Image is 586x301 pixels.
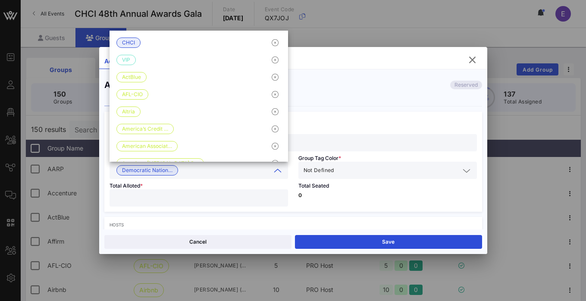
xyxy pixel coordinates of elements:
[295,235,482,249] button: Save
[122,55,130,65] span: VIP
[122,124,168,134] span: America’s Credit …
[122,72,141,82] span: ActBlue
[304,166,334,175] span: Not Defined
[298,193,477,198] p: 0
[298,182,329,189] span: Total Seated
[110,222,477,227] div: Hosts
[122,159,198,168] span: American [MEDICAL_DATA] S…
[122,141,172,151] span: American Associat…
[298,155,341,161] span: Group Tag Color
[122,90,143,99] span: AFL-CIO
[104,80,149,90] div: Add Group
[122,38,135,47] span: CHCI
[104,235,291,249] button: Cancel
[110,182,143,189] span: Total Alloted
[450,81,482,89] div: Reserved
[122,107,135,116] span: Altria
[298,162,477,179] div: Not Defined
[122,166,172,175] span: Democratic Nation…
[110,117,477,122] div: Group Details
[110,162,288,179] div: Democratic National Committee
